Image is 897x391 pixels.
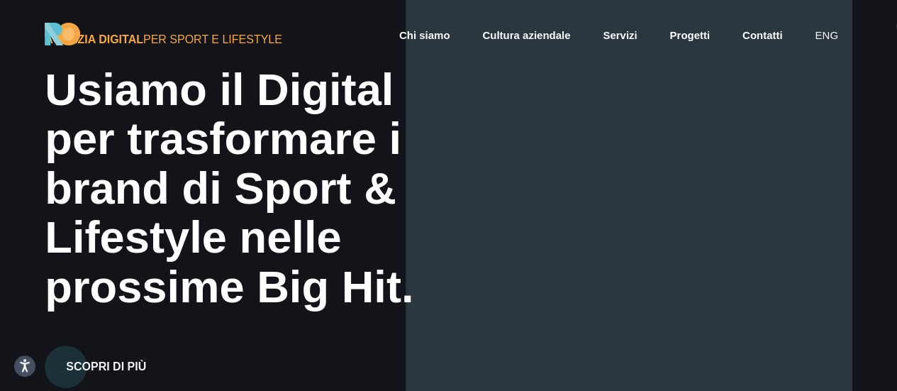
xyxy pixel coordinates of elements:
[481,28,572,44] a: Cultura aziendale
[45,23,80,45] img: Ride On Agency
[398,28,452,44] a: Chi siamo
[45,164,531,214] div: brand di Sport &
[813,28,840,44] a: eng
[45,263,531,312] div: prossime Big Hit.
[45,114,531,164] div: per trasformare i
[45,329,167,388] a: Scopri di più
[601,28,638,44] a: Servizi
[741,28,784,44] a: Contatti
[45,65,531,115] div: Usiamo il Digital
[45,213,531,263] div: Lifestyle nelle
[668,28,711,44] a: Progetti
[45,346,167,388] button: Scopri di più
